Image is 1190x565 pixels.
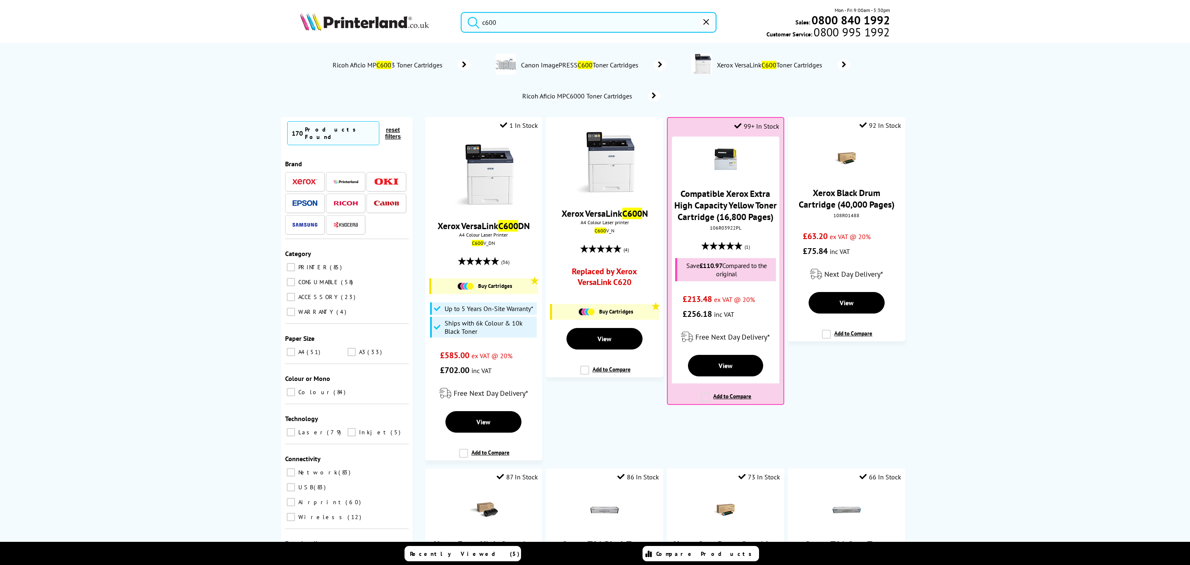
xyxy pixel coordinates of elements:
[792,263,901,286] div: modal_delivery
[557,539,652,562] a: Canon T01 Black Toner Cartridge (56,000 Pages)
[296,293,340,301] span: ACCESSORY
[762,61,776,69] mark: C600
[624,242,629,258] span: (4)
[719,362,733,370] span: View
[376,61,391,69] mark: C600
[431,240,536,246] div: V_DN
[562,208,648,219] a: Xerox VersaLinkC600N
[716,54,850,76] a: Xerox VersaLinkC600Toner Cartridges
[859,473,901,481] div: 66 In Stock
[574,132,635,194] img: Versalink-C600-front-small.jpg
[711,496,740,524] img: 108R01485Small.gif
[287,348,295,356] input: A4 51
[822,330,872,345] label: Add to Compare
[332,61,446,69] span: Ricoh Aficio MP 3 Toner Cartridges
[341,278,355,286] span: 58
[580,366,631,381] label: Add to Compare
[300,12,429,31] img: Printerland Logo
[296,263,329,271] span: PRINTER
[287,388,295,396] input: Colour 84
[347,348,356,356] input: A3 33
[617,473,659,481] div: 86 In Stock
[285,455,321,463] span: Connectivity
[438,220,530,232] a: Xerox VersaLinkC600DN
[440,365,469,376] span: £702.00
[296,498,345,506] span: Airprint
[357,429,390,436] span: Inkjet
[285,334,314,342] span: Paper Size
[495,54,516,74] img: ImagePRESSC600-conspage.jpg
[305,126,375,141] div: Products Found
[595,227,606,234] mark: C600
[799,539,895,562] a: Canon T01 Cyan Toner Cartridge (39,500 Pages)
[714,310,734,318] span: inc VAT
[498,220,518,232] mark: C600
[292,129,303,137] span: 170
[556,308,654,316] a: Buy Cartridges
[293,179,317,184] img: Xerox
[812,12,890,28] b: 0800 840 1992
[436,282,534,290] a: Buy Cartridges
[810,16,890,24] a: 0800 840 1992
[287,263,295,271] input: PRINTER 85
[472,240,483,246] mark: C600
[688,355,763,376] a: View
[367,348,384,356] span: 33
[590,496,619,524] img: Canon-T01-Black-Toner-Cartridge-8066B001-small.jpg
[296,388,333,396] span: Colour
[287,308,295,316] input: WARRANTY 4
[336,308,348,316] span: 4
[347,428,356,436] input: Inkjet 5
[307,348,322,356] span: 51
[452,144,514,206] img: Versalink-C600-front-small.jpg
[566,328,643,350] a: View
[832,496,861,524] img: Canon-T01-Cyan-Toner-Cartridge-8067B001-small.jpg
[461,12,716,33] input: Search product or brand
[643,546,759,561] a: Compare Products
[476,418,490,426] span: View
[711,145,740,174] img: 88110604-small.jpg
[552,227,657,234] div: V_N
[429,232,538,238] span: A4 Colour Laser Printer
[333,222,358,228] img: Kyocera
[478,282,512,290] span: Buy Cartridges
[578,61,593,69] mark: C600
[716,61,826,69] span: Xerox VersaLink Toner Cartridges
[674,225,777,231] div: 106R03922PL
[471,352,512,360] span: ex VAT @ 20%
[672,326,779,349] div: modal_delivery
[296,513,347,521] span: Wireless
[501,254,509,270] span: (36)
[859,121,901,129] div: 92 In Stock
[296,429,326,436] span: Laser
[597,335,612,343] span: View
[738,473,780,481] div: 73 In Stock
[745,239,750,255] span: (1)
[803,246,828,256] span: £75.84
[675,258,776,281] div: Save Compared to the original
[296,278,340,286] span: CONSUMABLE
[333,388,347,396] span: 84
[285,374,330,383] span: Colour or Mono
[296,484,313,491] span: USB
[691,54,712,74] img: Xerox-Versalink-C600-conspage.jpg
[469,496,498,524] img: Xerox-106R03923-Small.gif
[440,350,469,361] span: £585.00
[497,473,538,481] div: 87 In Stock
[622,208,642,219] mark: C600
[799,187,895,210] a: Xerox Black Drum Cartridge (40,000 Pages)
[330,263,344,271] span: 85
[285,160,302,168] span: Brand
[550,219,659,225] span: A4 Colour Laser printer
[332,59,471,71] a: Ricoh Aficio MPC6003 Toner Cartridges
[445,319,535,335] span: Ships with 6k Colour & 10k Black Toner
[287,278,295,286] input: CONSUMABLE 58
[287,468,295,476] input: Network 83
[357,348,367,356] span: A3
[832,144,861,173] img: 108R01488Small.gif
[766,28,890,38] span: Customer Service:
[803,231,828,242] span: £63.20
[345,498,363,506] span: 60
[285,414,318,423] span: Technology
[287,293,295,301] input: ACCESSORY 23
